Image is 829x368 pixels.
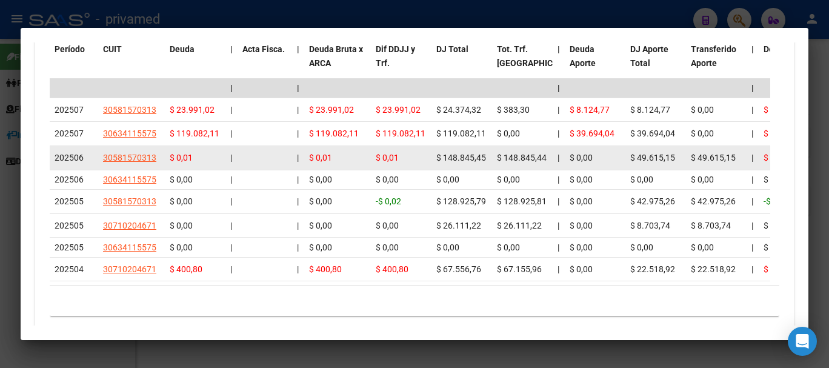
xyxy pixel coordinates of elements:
span: Transferido Aporte [691,44,736,68]
span: 202505 [55,196,84,206]
span: 202505 [55,243,84,252]
span: $ 148.845,45 [436,153,486,162]
span: | [751,221,753,230]
span: Tot. Trf. [GEOGRAPHIC_DATA] [497,44,579,68]
span: Deuda Contr. [764,44,813,54]
span: $ 0,00 [630,175,653,184]
span: $ 0,00 [376,243,399,252]
span: | [558,264,559,274]
span: $ 0,00 [570,153,593,162]
span: DJ Aporte Total [630,44,668,68]
datatable-header-cell: Deuda Bruta x ARCA [304,36,371,90]
span: Deuda Aporte [570,44,596,68]
span: | [558,83,560,93]
span: $ 39.694,04 [570,129,614,138]
span: -$ 0,02 [376,196,401,206]
span: $ 0,00 [691,243,714,252]
span: $ 0,00 [764,243,787,252]
span: | [297,221,299,230]
span: $ 8.703,74 [630,221,670,230]
span: $ 383,30 [497,105,530,115]
span: $ 79.388,07 [764,129,808,138]
span: | [297,129,299,138]
span: | [751,196,753,206]
span: | [751,44,754,54]
span: $ 42.975,26 [691,196,736,206]
span: $ 0,00 [170,243,193,252]
span: $ 400,80 [376,264,408,274]
span: $ 0,00 [570,243,593,252]
span: $ 0,00 [570,196,593,206]
datatable-header-cell: | [225,36,238,90]
span: $ 0,00 [170,175,193,184]
span: $ 24.374,32 [436,105,481,115]
span: | [558,243,559,252]
span: 30581570313 [103,153,156,162]
span: $ 67.155,96 [497,264,542,274]
span: $ 0,00 [309,175,332,184]
span: Período [55,44,85,54]
span: $ 22.518,92 [630,264,675,274]
span: $ 0,00 [570,264,593,274]
datatable-header-cell: CUIT [98,36,165,90]
span: $ 0,00 [691,105,714,115]
span: $ 0,00 [691,175,714,184]
span: $ 26.111,22 [497,221,542,230]
span: 202507 [55,105,84,115]
span: $ 0,01 [309,153,332,162]
datatable-header-cell: | [747,36,759,90]
span: | [558,44,560,54]
span: 30710204671 [103,264,156,274]
span: 202505 [55,221,84,230]
span: $ 0,00 [170,221,193,230]
span: $ 0,00 [764,221,787,230]
span: | [558,153,559,162]
span: | [558,221,559,230]
datatable-header-cell: Deuda Aporte [565,36,625,90]
span: 30634115575 [103,243,156,252]
span: | [751,175,753,184]
datatable-header-cell: | [292,36,304,90]
span: $ 15.866,25 [764,105,808,115]
span: $ 119.082,11 [309,129,359,138]
datatable-header-cell: Tot. Trf. Bruto [492,36,553,90]
span: Dif DDJJ y Trf. [376,44,415,68]
span: 202507 [55,129,84,138]
span: | [230,243,232,252]
span: | [297,243,299,252]
span: 30634115575 [103,129,156,138]
span: | [230,105,232,115]
span: | [751,243,753,252]
span: | [230,129,232,138]
span: 202506 [55,175,84,184]
span: | [297,153,299,162]
datatable-header-cell: Deuda [165,36,225,90]
span: | [558,175,559,184]
span: $ 119.082,11 [376,129,425,138]
span: $ 0,00 [764,175,787,184]
span: $ 42.975,26 [630,196,675,206]
span: 30710204671 [103,221,156,230]
span: $ 0,01 [376,153,399,162]
span: $ 400,80 [170,264,202,274]
span: $ 8.124,77 [630,105,670,115]
span: 30581570313 [103,196,156,206]
span: | [297,44,299,54]
datatable-header-cell: DJ Total [431,36,492,90]
span: | [230,196,232,206]
span: 202504 [55,264,84,274]
span: $ 8.703,74 [691,221,731,230]
span: $ 0,01 [764,153,787,162]
span: | [297,175,299,184]
span: | [297,83,299,93]
span: $ 0,00 [309,221,332,230]
span: $ 0,00 [570,221,593,230]
datatable-header-cell: Período [50,36,98,90]
span: $ 67.556,76 [436,264,481,274]
span: $ 26.111,22 [436,221,481,230]
span: 202506 [55,153,84,162]
span: | [230,264,232,274]
span: $ 128.925,81 [497,196,547,206]
span: $ 23.991,02 [170,105,215,115]
span: $ 0,00 [436,175,459,184]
